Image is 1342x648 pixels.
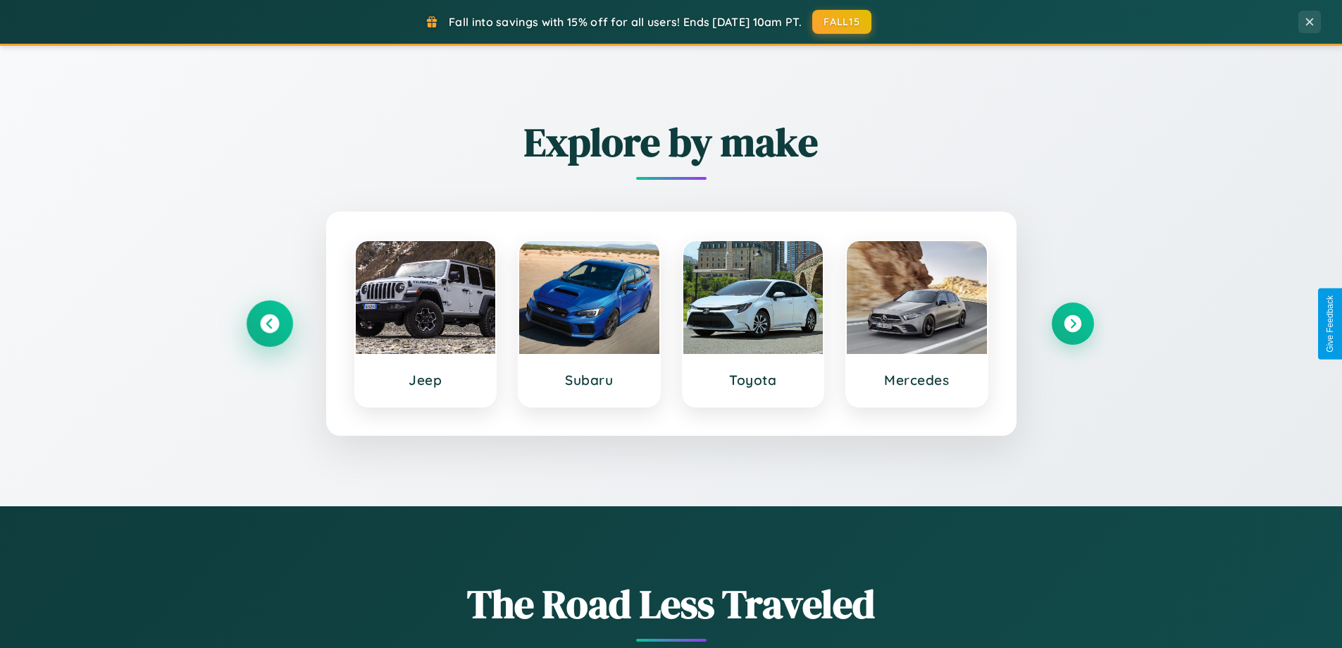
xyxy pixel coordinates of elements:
h3: Subaru [533,372,645,389]
h1: The Road Less Traveled [249,577,1094,631]
span: Fall into savings with 15% off for all users! Ends [DATE] 10am PT. [449,15,802,29]
h2: Explore by make [249,115,1094,169]
h3: Jeep [370,372,482,389]
h3: Mercedes [861,372,973,389]
button: FALL15 [812,10,871,34]
h3: Toyota [697,372,809,389]
div: Give Feedback [1325,295,1335,353]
